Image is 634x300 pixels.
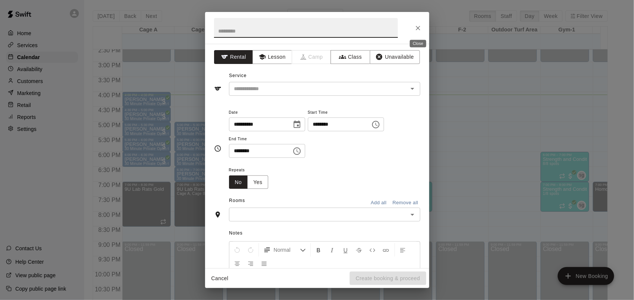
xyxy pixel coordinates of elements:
button: Format Underline [339,243,352,257]
button: Close [411,21,425,35]
svg: Rooms [214,211,222,218]
span: Start Time [308,108,384,118]
button: Center Align [231,257,244,270]
button: Format Italics [326,243,338,257]
button: Open [407,209,418,220]
button: Choose time, selected time is 3:00 PM [368,117,383,132]
span: Service [229,73,247,78]
button: Lesson [253,50,292,64]
button: Undo [231,243,244,257]
button: Redo [244,243,257,257]
button: Left Align [396,243,409,257]
button: Remove all [391,197,420,209]
button: Insert Code [366,243,379,257]
button: Choose time, selected time is 3:30 PM [290,144,304,159]
svg: Service [214,85,222,92]
svg: Timing [214,145,222,152]
span: Normal [274,246,300,254]
span: Rooms [229,198,245,203]
div: outlined button group [229,175,269,189]
button: No [229,175,248,189]
button: Formatting Options [260,243,309,257]
button: Unavailable [370,50,420,64]
span: Camps can only be created in the Services page [292,50,331,64]
button: Cancel [208,272,232,285]
span: Date [229,108,305,118]
button: Open [407,83,418,94]
button: Class [331,50,370,64]
button: Rental [214,50,253,64]
span: Notes [229,227,420,239]
button: Right Align [244,257,257,270]
span: Repeats [229,165,275,175]
button: Format Bold [312,243,325,257]
button: Format Strikethrough [353,243,365,257]
button: Choose date, selected date is Oct 13, 2025 [290,117,304,132]
button: Justify Align [258,257,270,270]
div: Close [410,40,426,48]
button: Insert Link [380,243,392,257]
button: Yes [247,175,268,189]
span: End Time [229,134,305,144]
button: Add all [367,197,391,209]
